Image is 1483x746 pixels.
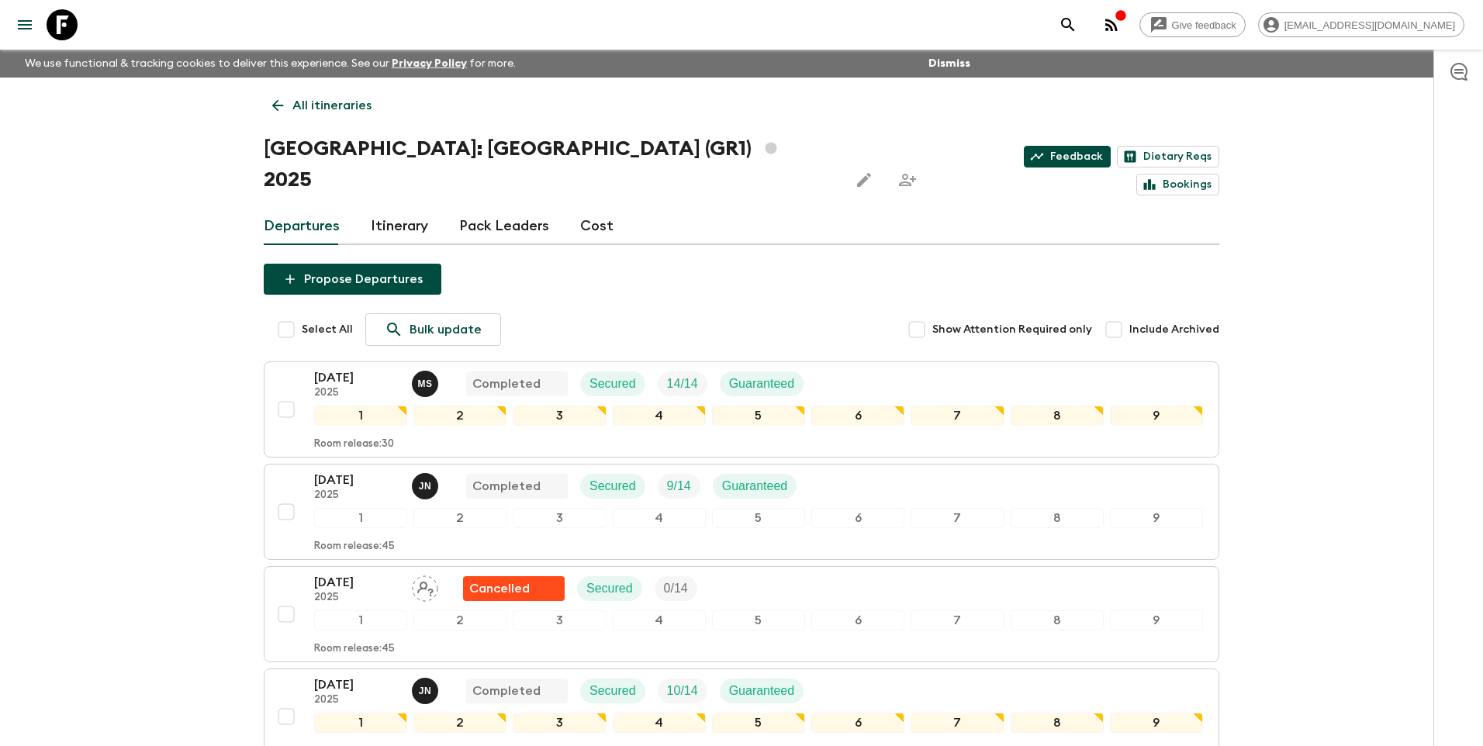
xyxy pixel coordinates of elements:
[412,580,438,592] span: Assign pack leader
[1011,713,1104,733] div: 8
[811,610,904,630] div: 6
[925,53,974,74] button: Dismiss
[911,508,1004,528] div: 7
[264,90,380,121] a: All itineraries
[412,478,441,490] span: Janita Nurmi
[849,164,880,195] button: Edit this itinerary
[712,508,805,528] div: 5
[577,576,642,601] div: Secured
[892,164,923,195] span: Share this itinerary
[412,375,441,388] span: Magda Sotiriadis
[1136,174,1219,195] a: Bookings
[292,96,372,115] p: All itineraries
[314,675,399,694] p: [DATE]
[932,322,1092,337] span: Show Attention Required only
[658,474,700,499] div: Trip Fill
[469,579,530,598] p: Cancelled
[664,579,688,598] p: 0 / 14
[1129,322,1219,337] span: Include Archived
[613,508,706,528] div: 4
[1110,406,1203,426] div: 9
[911,713,1004,733] div: 7
[1139,12,1246,37] a: Give feedback
[413,610,506,630] div: 2
[264,566,1219,662] button: [DATE]2025Assign pack leaderFlash Pack cancellationSecuredTrip Fill123456789Room release:45
[580,474,645,499] div: Secured
[613,610,706,630] div: 4
[589,477,636,496] p: Secured
[911,406,1004,426] div: 7
[314,489,399,502] p: 2025
[580,208,614,245] a: Cost
[712,713,805,733] div: 5
[314,694,399,706] p: 2025
[314,541,395,553] p: Room release: 45
[314,643,395,655] p: Room release: 45
[811,508,904,528] div: 6
[1053,9,1084,40] button: search adventures
[1024,146,1111,168] a: Feedback
[1011,406,1104,426] div: 8
[667,477,691,496] p: 9 / 14
[722,477,788,496] p: Guaranteed
[463,576,565,601] div: Flash Pack cancellation
[264,464,1219,560] button: [DATE]2025Janita NurmiCompletedSecuredTrip FillGuaranteed123456789Room release:45
[314,592,399,604] p: 2025
[314,406,407,426] div: 1
[513,508,606,528] div: 3
[412,682,441,695] span: Janita Nurmi
[264,133,836,195] h1: [GEOGRAPHIC_DATA]: [GEOGRAPHIC_DATA] (GR1) 2025
[712,610,805,630] div: 5
[658,371,707,396] div: Trip Fill
[365,313,501,346] a: Bulk update
[314,438,394,451] p: Room release: 30
[314,471,399,489] p: [DATE]
[264,264,441,295] button: Propose Departures
[1110,610,1203,630] div: 9
[513,610,606,630] div: 3
[1117,146,1219,168] a: Dietary Reqs
[513,713,606,733] div: 3
[264,208,340,245] a: Departures
[1163,19,1245,31] span: Give feedback
[413,508,506,528] div: 2
[729,375,795,393] p: Guaranteed
[658,679,707,703] div: Trip Fill
[729,682,795,700] p: Guaranteed
[580,371,645,396] div: Secured
[811,713,904,733] div: 6
[811,406,904,426] div: 6
[513,406,606,426] div: 3
[667,682,698,700] p: 10 / 14
[314,508,407,528] div: 1
[392,58,467,69] a: Privacy Policy
[1110,713,1203,733] div: 9
[589,375,636,393] p: Secured
[472,477,541,496] p: Completed
[314,713,407,733] div: 1
[19,50,522,78] p: We use functional & tracking cookies to deliver this experience. See our for more.
[580,679,645,703] div: Secured
[472,682,541,700] p: Completed
[371,208,428,245] a: Itinerary
[1258,12,1464,37] div: [EMAIL_ADDRESS][DOMAIN_NAME]
[459,208,549,245] a: Pack Leaders
[655,576,697,601] div: Trip Fill
[586,579,633,598] p: Secured
[589,682,636,700] p: Secured
[314,387,399,399] p: 2025
[1011,508,1104,528] div: 8
[9,9,40,40] button: menu
[667,375,698,393] p: 14 / 14
[613,713,706,733] div: 4
[314,610,407,630] div: 1
[314,368,399,387] p: [DATE]
[472,375,541,393] p: Completed
[1110,508,1203,528] div: 9
[613,406,706,426] div: 4
[264,361,1219,458] button: [DATE]2025Magda SotiriadisCompletedSecuredTrip FillGuaranteed123456789Room release:30
[410,320,482,339] p: Bulk update
[413,713,506,733] div: 2
[712,406,805,426] div: 5
[302,322,353,337] span: Select All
